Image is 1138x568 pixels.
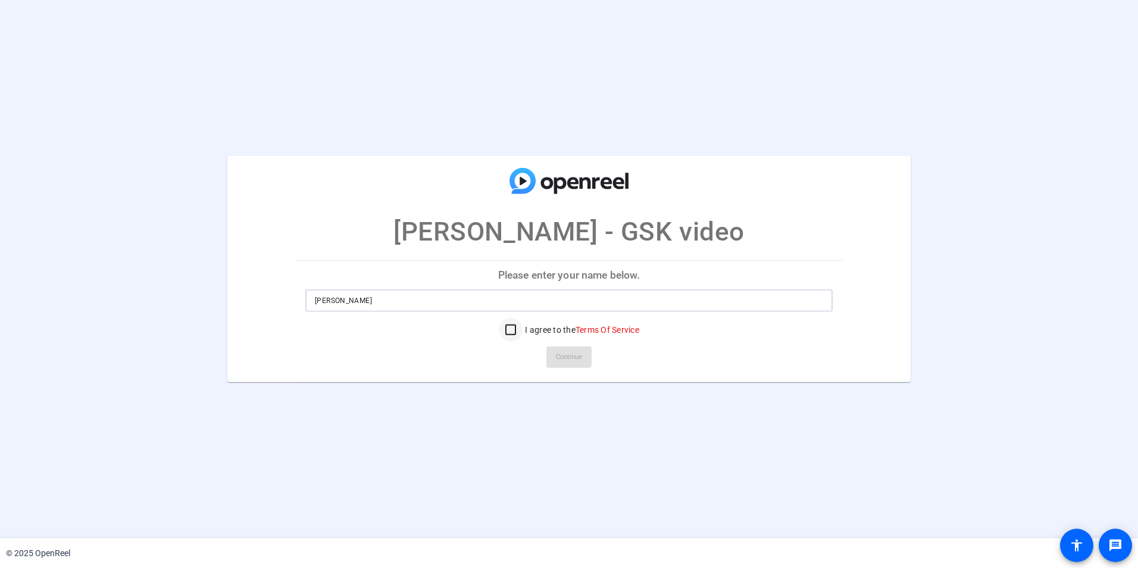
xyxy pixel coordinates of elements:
a: Terms Of Service [576,325,639,335]
p: [PERSON_NAME] - GSK video [393,212,745,251]
p: Please enter your name below. [296,261,842,289]
mat-icon: accessibility [1070,538,1084,553]
div: © 2025 OpenReel [6,547,70,560]
img: company-logo [509,168,629,194]
label: I agree to the [523,324,639,336]
mat-icon: message [1108,538,1123,553]
input: Enter your name [315,294,823,308]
